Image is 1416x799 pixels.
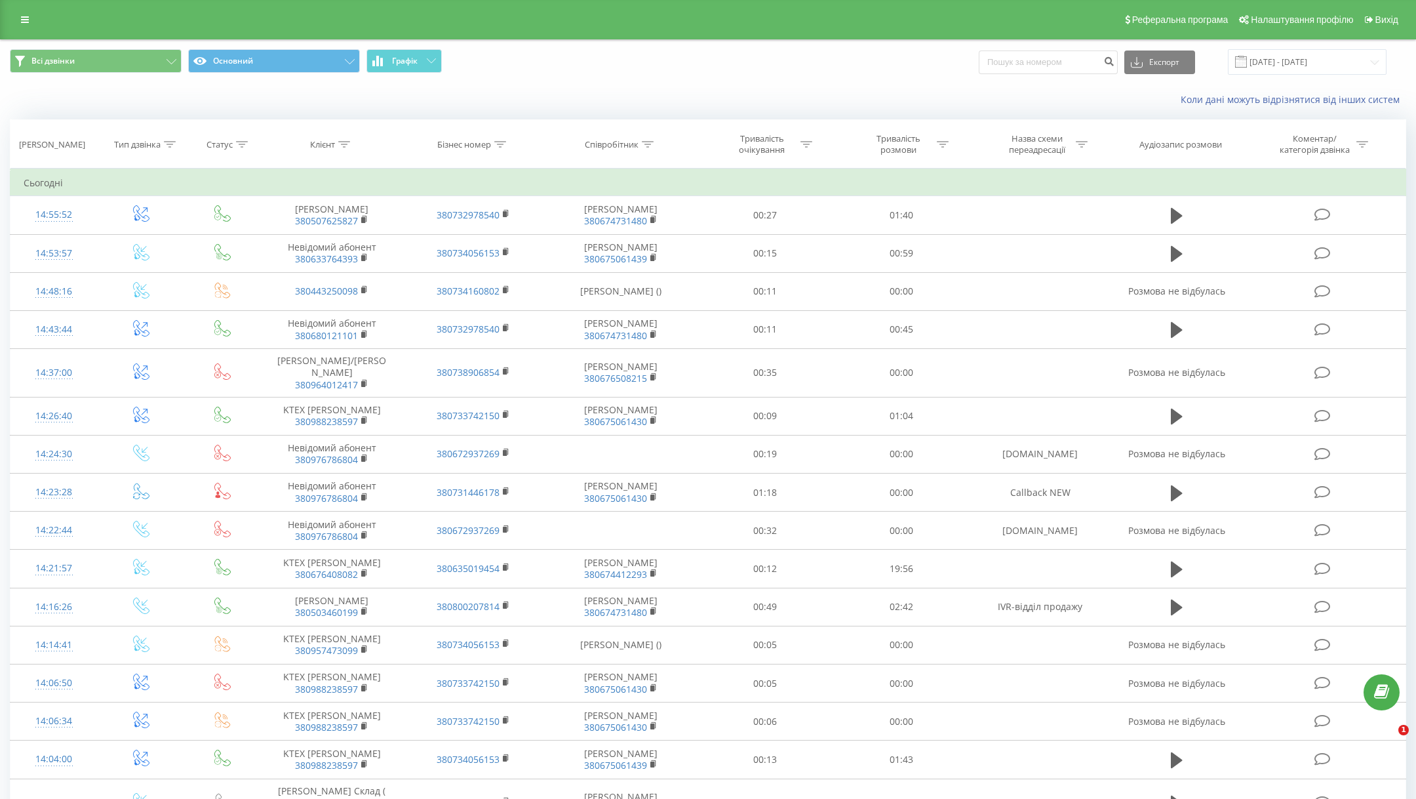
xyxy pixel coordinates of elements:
a: 380800207814 [437,600,500,613]
a: 380675061430 [584,415,647,428]
td: 00:00 [833,349,970,398]
div: 14:14:41 [24,632,85,658]
div: Клієнт [310,139,335,150]
a: 380675061430 [584,721,647,733]
button: Основний [188,49,360,73]
a: 380988238597 [295,683,358,695]
div: 14:48:16 [24,279,85,304]
td: KTEX [PERSON_NAME] [261,626,403,664]
span: Розмова не відбулась [1128,677,1225,689]
td: KTEX [PERSON_NAME] [261,703,403,741]
a: 380988238597 [295,721,358,733]
div: 14:26:40 [24,403,85,429]
a: 380672937269 [437,524,500,537]
span: Розмова не відбулась [1128,715,1225,727]
div: 14:22:44 [24,518,85,543]
a: 380732978540 [437,323,500,335]
a: 380733742150 [437,677,500,689]
button: Експорт [1124,51,1195,74]
span: Реферальна програма [1132,14,1229,25]
a: 380675061430 [584,683,647,695]
a: 380976786804 [295,492,358,504]
div: [PERSON_NAME] [19,139,85,150]
a: 380676508215 [584,372,647,384]
a: 380443250098 [295,285,358,297]
td: [PERSON_NAME] () [544,626,697,664]
td: 00:45 [833,310,970,348]
a: 380734056153 [437,638,500,651]
td: IVR-відділ продажу [970,588,1111,626]
a: 380675061439 [584,759,647,771]
td: 01:18 [697,474,833,512]
td: [PERSON_NAME] [544,665,697,703]
td: 00:00 [833,435,970,473]
div: Статус [206,139,233,150]
a: 380672937269 [437,447,500,460]
td: 00:00 [833,272,970,310]
span: Розмова не відбулась [1128,366,1225,379]
td: 00:05 [697,626,833,664]
a: 380674731480 [584,606,647,619]
a: 380675061430 [584,492,647,504]
div: 14:53:57 [24,241,85,266]
td: KTEX [PERSON_NAME] [261,397,403,435]
span: Графік [392,56,418,66]
div: 14:21:57 [24,556,85,581]
div: Аудіозапис розмови [1139,139,1222,150]
div: 14:37:00 [24,360,85,386]
a: 380731446178 [437,486,500,499]
a: 380976786804 [295,453,358,466]
span: 1 [1398,725,1409,735]
div: Коментар/категорія дзвінка [1276,133,1353,155]
td: 00:05 [697,665,833,703]
div: Тривалість очікування [727,133,797,155]
a: 380503460199 [295,606,358,619]
td: 00:49 [697,588,833,626]
td: 00:59 [833,234,970,272]
a: 380988238597 [295,415,358,428]
td: 00:12 [697,550,833,588]
td: 01:43 [833,741,970,779]
a: 380507625827 [295,215,358,227]
a: 380988238597 [295,759,358,771]
td: KTEX [PERSON_NAME] [261,550,403,588]
td: [PERSON_NAME]/[PERSON_NAME] [261,349,403,398]
td: [PERSON_NAME] [544,550,697,588]
td: [PERSON_NAME] () [544,272,697,310]
td: [PERSON_NAME] [544,196,697,234]
td: 19:56 [833,550,970,588]
td: [DOMAIN_NAME] [970,435,1111,473]
td: KTEX [PERSON_NAME] [261,665,403,703]
a: 380734056153 [437,753,500,766]
td: Невідомий абонент [261,474,403,512]
div: 14:23:28 [24,480,85,505]
div: 14:06:34 [24,708,85,734]
a: 380734056153 [437,247,500,259]
td: 00:35 [697,349,833,398]
td: Невідомий абонент [261,234,403,272]
a: 380957473099 [295,644,358,657]
a: 380680121101 [295,329,358,342]
td: 00:27 [697,196,833,234]
span: Вихід [1375,14,1398,25]
td: 00:11 [697,310,833,348]
td: 00:00 [833,474,970,512]
a: 380732978540 [437,209,500,221]
div: 14:06:50 [24,670,85,696]
span: Розмова не відбулась [1128,285,1225,297]
a: 380733742150 [437,409,500,422]
td: 00:13 [697,741,833,779]
td: [PERSON_NAME] [544,474,697,512]
td: [PERSON_NAME] [544,588,697,626]
div: 14:43:44 [24,317,85,342]
td: [PERSON_NAME] [261,588,403,626]
td: Невідомий абонент [261,310,403,348]
div: 14:24:30 [24,441,85,467]
a: 380674731480 [584,215,647,227]
span: Розмова не відбулась [1128,638,1225,651]
a: 380738906854 [437,366,500,379]
div: Бізнес номер [437,139,491,150]
a: 380635019454 [437,562,500,575]
a: 380674412293 [584,568,647,581]
div: 14:04:00 [24,747,85,772]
